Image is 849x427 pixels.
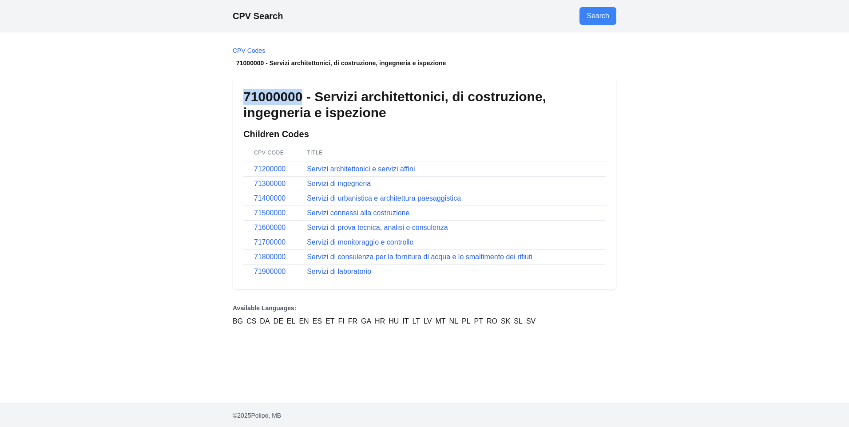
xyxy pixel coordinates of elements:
[307,209,409,217] a: Servizi connessi alla costruzione
[233,304,616,327] nav: Language Versions
[325,316,334,327] a: ET
[389,316,399,327] a: HU
[233,46,616,67] nav: Breadcrumb
[424,316,432,327] a: LV
[514,316,523,327] a: SL
[307,180,371,187] a: Servizi di ingegneria
[233,59,616,67] li: 71000000 - Servizi architettonici, di costruzione, ingegneria e ispezione
[348,316,357,327] a: FR
[254,224,286,231] a: 71600000
[501,316,510,327] a: SK
[307,194,461,202] a: Servizi di urbanistica e architettura paesaggistica
[246,316,256,327] a: CS
[243,89,606,121] h1: 71000000 - Servizi architettonici, di costruzione, ingegneria e ispezione
[487,316,497,327] a: RO
[233,316,243,327] a: BG
[435,316,445,327] a: MT
[307,268,371,275] a: Servizi di laboratorio
[243,144,296,162] th: CPV Code
[338,316,344,327] a: FI
[361,316,371,327] a: GA
[260,316,270,327] a: DA
[233,411,616,420] p: © 2025 Polipo, MB
[579,7,616,25] a: Go to search
[307,224,448,231] a: Servizi di prova tecnica, analisi e consulenza
[243,128,606,140] h2: Children Codes
[462,316,471,327] a: PL
[254,253,286,261] a: 71800000
[233,304,616,312] p: Available Languages:
[307,165,415,173] a: Servizi architettonici e servizi affini
[307,238,413,246] a: Servizi di monitoraggio e controllo
[413,316,420,327] a: LT
[375,316,385,327] a: HR
[274,316,283,327] a: DE
[313,316,322,327] a: ES
[254,180,286,187] a: 71300000
[233,47,265,54] a: CPV Codes
[254,209,286,217] a: 71500000
[449,316,458,327] a: NL
[402,316,409,327] a: IT
[474,316,483,327] a: PT
[307,253,532,261] a: Servizi di consulenza per la fornitura di acqua e lo smaltimento dei rifiuti
[296,144,606,162] th: Title
[526,316,536,327] a: SV
[299,316,309,327] a: EN
[287,316,296,327] a: EL
[254,165,286,173] a: 71200000
[233,11,283,21] a: CPV Search
[254,238,286,246] a: 71700000
[254,268,286,275] a: 71900000
[254,194,286,202] a: 71400000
